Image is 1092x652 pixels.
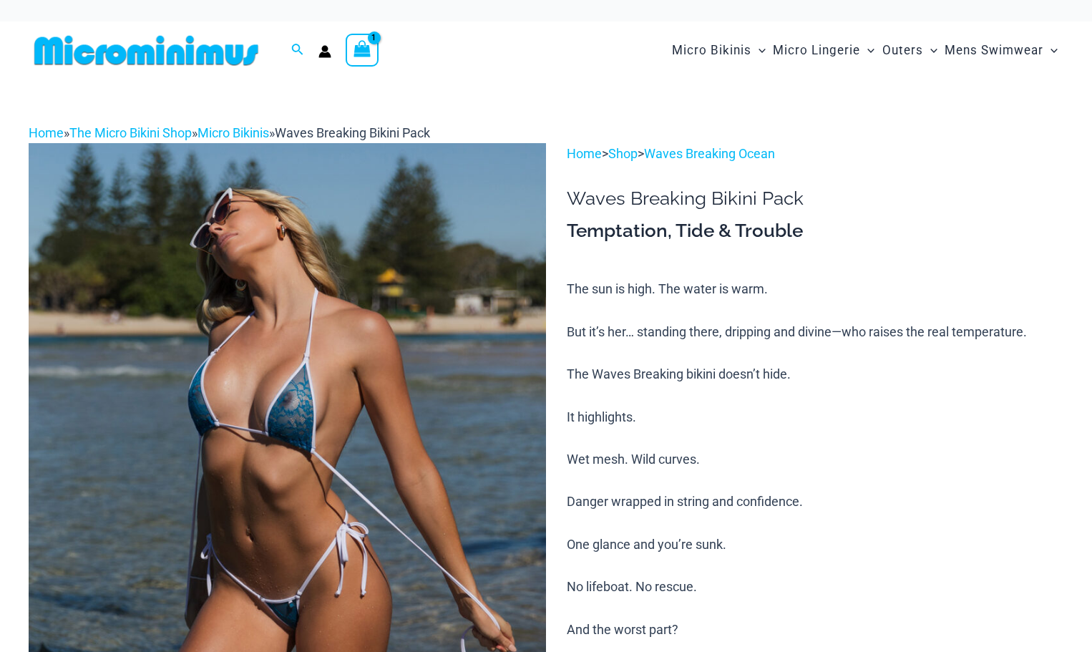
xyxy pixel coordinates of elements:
[608,146,638,161] a: Shop
[29,125,430,140] span: » » »
[567,188,1063,210] h1: Waves Breaking Bikini Pack
[945,32,1043,69] span: Mens Swimwear
[668,29,769,72] a: Micro BikinisMenu ToggleMenu Toggle
[941,29,1061,72] a: Mens SwimwearMenu ToggleMenu Toggle
[1043,32,1058,69] span: Menu Toggle
[644,146,775,161] a: Waves Breaking Ocean
[672,32,751,69] span: Micro Bikinis
[860,32,874,69] span: Menu Toggle
[29,34,264,67] img: MM SHOP LOGO FLAT
[567,146,602,161] a: Home
[567,219,1063,243] h3: Temptation, Tide & Trouble
[275,125,430,140] span: Waves Breaking Bikini Pack
[567,143,1063,165] p: > >
[882,32,923,69] span: Outers
[879,29,941,72] a: OutersMenu ToggleMenu Toggle
[666,26,1063,74] nav: Site Navigation
[69,125,192,140] a: The Micro Bikini Shop
[751,32,766,69] span: Menu Toggle
[318,45,331,58] a: Account icon link
[769,29,878,72] a: Micro LingerieMenu ToggleMenu Toggle
[198,125,269,140] a: Micro Bikinis
[291,42,304,59] a: Search icon link
[773,32,860,69] span: Micro Lingerie
[29,125,64,140] a: Home
[923,32,937,69] span: Menu Toggle
[346,34,379,67] a: View Shopping Cart, 1 items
